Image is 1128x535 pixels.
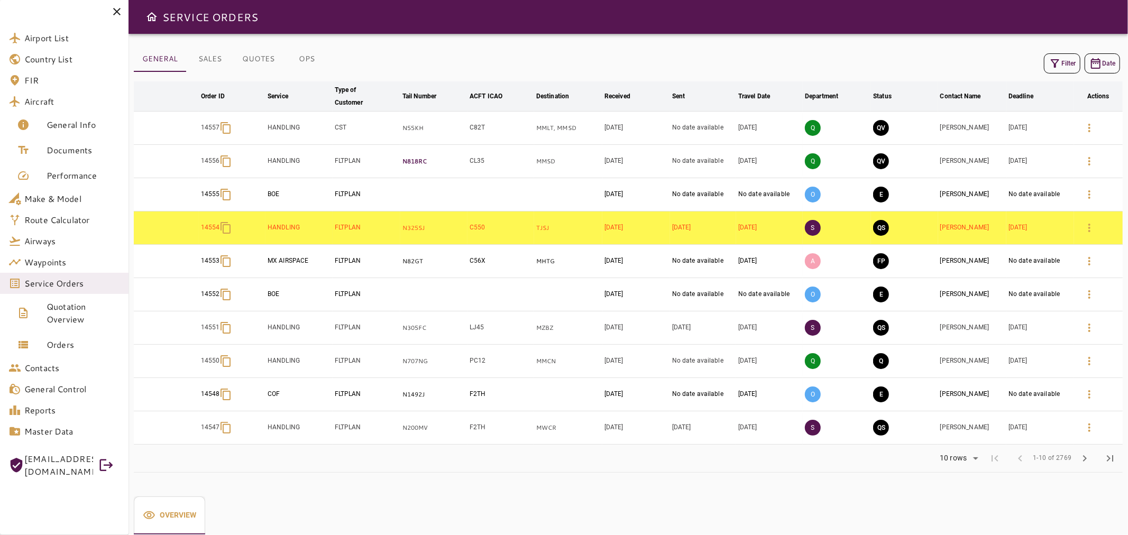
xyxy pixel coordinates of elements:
[467,145,534,178] td: CL35
[402,257,465,266] p: N82GT
[1077,315,1102,340] button: Details
[738,90,784,103] span: Travel Date
[873,420,889,436] button: QUOTE SENT
[265,112,333,145] td: HANDLING
[805,90,838,103] div: Department
[1072,446,1097,471] span: Next Page
[24,362,120,374] span: Contacts
[402,423,465,432] p: N200MV
[873,90,892,103] div: Status
[24,256,120,269] span: Waypoints
[402,157,465,166] p: N818RC
[672,90,699,103] span: Sent
[736,145,803,178] td: [DATE]
[201,223,220,232] p: 14554
[1006,211,1074,245] td: [DATE]
[602,278,670,311] td: [DATE]
[536,124,600,133] p: MMLT, MMSD
[47,338,120,351] span: Orders
[201,156,220,165] p: 14556
[47,300,120,326] span: Quotation Overview
[602,178,670,211] td: [DATE]
[736,311,803,345] td: [DATE]
[938,211,1007,245] td: [PERSON_NAME]
[873,320,889,336] button: QUOTE SENT
[335,84,384,109] div: Type of Customer
[268,90,288,103] div: Service
[1006,278,1074,311] td: No date available
[938,178,1007,211] td: [PERSON_NAME]
[670,411,736,445] td: [DATE]
[24,277,120,290] span: Service Orders
[873,253,889,269] button: FINAL PREPARATION
[47,144,120,156] span: Documents
[805,287,821,302] p: O
[805,220,821,236] p: S
[982,446,1007,471] span: First Page
[602,211,670,245] td: [DATE]
[1006,145,1074,178] td: [DATE]
[134,496,205,534] div: basic tabs example
[873,220,889,236] button: QUOTE SENT
[24,74,120,87] span: FIR
[670,345,736,378] td: No date available
[602,411,670,445] td: [DATE]
[47,169,120,182] span: Performance
[24,404,120,417] span: Reports
[333,378,400,411] td: FLTPLAN
[602,112,670,145] td: [DATE]
[402,390,465,399] p: N1492J
[24,383,120,395] span: General Control
[938,145,1007,178] td: [PERSON_NAME]
[265,378,333,411] td: COF
[333,211,400,245] td: FLTPLAN
[805,386,821,402] p: O
[333,145,400,178] td: FLTPLAN
[201,290,220,299] p: 14552
[938,278,1007,311] td: [PERSON_NAME]
[1077,415,1102,440] button: Details
[938,245,1007,278] td: [PERSON_NAME]
[201,123,220,132] p: 14557
[672,90,685,103] div: Sent
[134,47,331,72] div: basic tabs example
[536,357,600,366] p: MMCN
[1077,115,1102,141] button: Details
[536,90,583,103] span: Destination
[670,145,736,178] td: No date available
[604,90,644,103] span: Received
[186,47,234,72] button: SALES
[1044,53,1080,73] button: Filter
[604,90,630,103] div: Received
[536,257,600,266] p: MHTG
[805,120,821,136] p: Q
[873,153,889,169] button: QUOTE VALIDATED
[1006,245,1074,278] td: No date available
[402,357,465,366] p: N707NG
[1006,178,1074,211] td: No date available
[736,112,803,145] td: [DATE]
[24,192,120,205] span: Make & Model
[736,178,803,211] td: No date available
[333,245,400,278] td: FLTPLAN
[873,287,889,302] button: EXECUTION
[1006,378,1074,411] td: No date available
[805,420,821,436] p: S
[333,112,400,145] td: CST
[24,32,120,44] span: Airport List
[333,178,400,211] td: FLTPLAN
[265,245,333,278] td: MX AIRSPACE
[937,454,969,463] div: 10 rows
[736,411,803,445] td: [DATE]
[234,47,283,72] button: QUOTES
[805,153,821,169] p: Q
[938,345,1007,378] td: [PERSON_NAME]
[162,8,258,25] h6: SERVICE ORDERS
[467,112,534,145] td: C82T
[873,120,889,136] button: QUOTE VALIDATED
[134,496,205,534] button: Overview
[873,90,905,103] span: Status
[333,311,400,345] td: FLTPLAN
[1077,382,1102,407] button: Details
[1007,446,1033,471] span: Previous Page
